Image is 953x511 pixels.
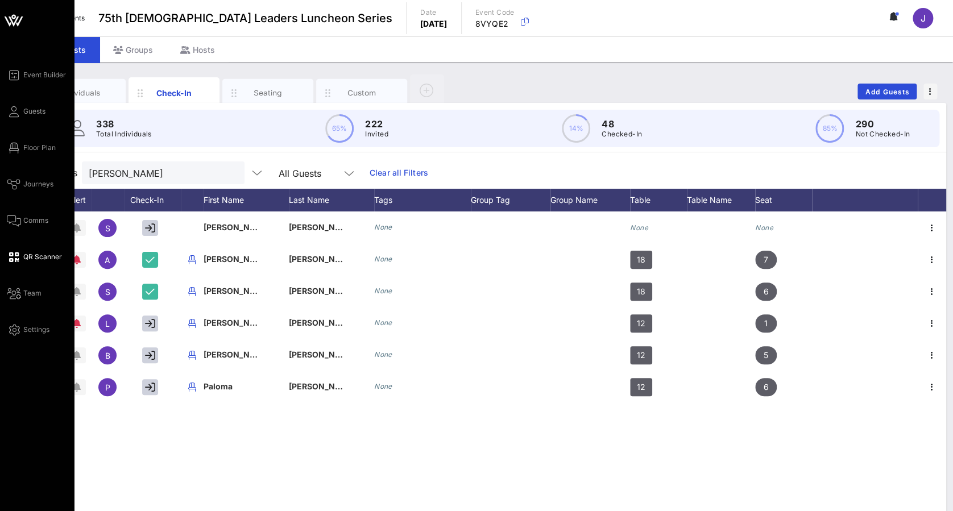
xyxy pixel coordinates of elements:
[23,179,53,189] span: Journeys
[857,84,917,99] button: Add Guests
[204,222,271,232] span: [PERSON_NAME]
[337,88,387,98] div: Custom
[7,323,49,336] a: Settings
[63,189,91,211] div: Alert
[630,189,687,211] div: Table
[471,189,550,211] div: Group Tag
[105,223,110,233] span: S
[420,18,448,30] p: [DATE]
[365,117,388,131] p: 222
[23,106,45,117] span: Guests
[204,381,233,391] span: Paloma
[289,189,374,211] div: Last Name
[865,88,910,96] span: Add Guests
[289,222,356,232] span: [PERSON_NAME]
[602,128,642,140] p: Checked-In
[637,251,645,269] span: 18
[764,378,769,396] span: 6
[55,88,106,98] div: Individuals
[764,314,768,333] span: 1
[374,318,392,327] i: None
[755,223,773,232] i: None
[921,13,926,24] span: J
[374,223,392,231] i: None
[7,214,48,227] a: Comms
[374,255,392,263] i: None
[637,346,645,364] span: 12
[7,250,62,264] a: QR Scanner
[96,128,152,140] p: Total Individuals
[124,189,181,211] div: Check-In
[100,37,167,63] div: Groups
[374,350,392,359] i: None
[7,105,45,118] a: Guests
[289,318,356,327] span: [PERSON_NAME]
[764,251,768,269] span: 7
[149,87,200,99] div: Check-In
[279,168,321,178] div: All Guests
[420,7,448,18] p: Date
[243,88,293,98] div: Seating
[98,10,392,27] span: 75th [DEMOGRAPHIC_DATA] Leaders Luncheon Series
[204,350,271,359] span: [PERSON_NAME]
[475,18,515,30] p: 8VYQE2
[289,381,356,391] span: [PERSON_NAME]
[550,189,630,211] div: Group Name
[374,382,392,390] i: None
[23,252,62,262] span: QR Scanner
[7,286,42,300] a: Team
[105,351,110,360] span: B
[637,314,645,333] span: 12
[204,286,271,296] span: [PERSON_NAME]
[602,117,642,131] p: 48
[289,286,356,296] span: [PERSON_NAME]
[105,287,110,297] span: S
[374,189,471,211] div: Tags
[96,117,152,131] p: 338
[272,161,363,184] div: All Guests
[374,286,392,295] i: None
[630,223,648,232] i: None
[7,141,56,155] a: Floor Plan
[23,215,48,226] span: Comms
[105,383,110,392] span: P
[23,288,42,298] span: Team
[855,117,910,131] p: 290
[637,378,645,396] span: 12
[913,8,933,28] div: J
[755,189,812,211] div: Seat
[637,282,645,301] span: 18
[475,7,515,18] p: Event Code
[204,318,271,327] span: [PERSON_NAME]
[23,325,49,335] span: Settings
[105,255,110,265] span: A
[365,128,388,140] p: Invited
[7,177,53,191] a: Journeys
[289,254,356,264] span: [PERSON_NAME]
[23,70,66,80] span: Event Builder
[23,143,56,153] span: Floor Plan
[370,167,428,179] a: Clear all Filters
[167,37,229,63] div: Hosts
[687,189,755,211] div: Table Name
[289,350,356,359] span: [PERSON_NAME]
[7,68,66,82] a: Event Builder
[204,254,271,264] span: [PERSON_NAME]
[105,319,110,329] span: L
[204,189,289,211] div: First Name
[855,128,910,140] p: Not Checked-In
[764,282,769,301] span: 6
[764,346,768,364] span: 5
